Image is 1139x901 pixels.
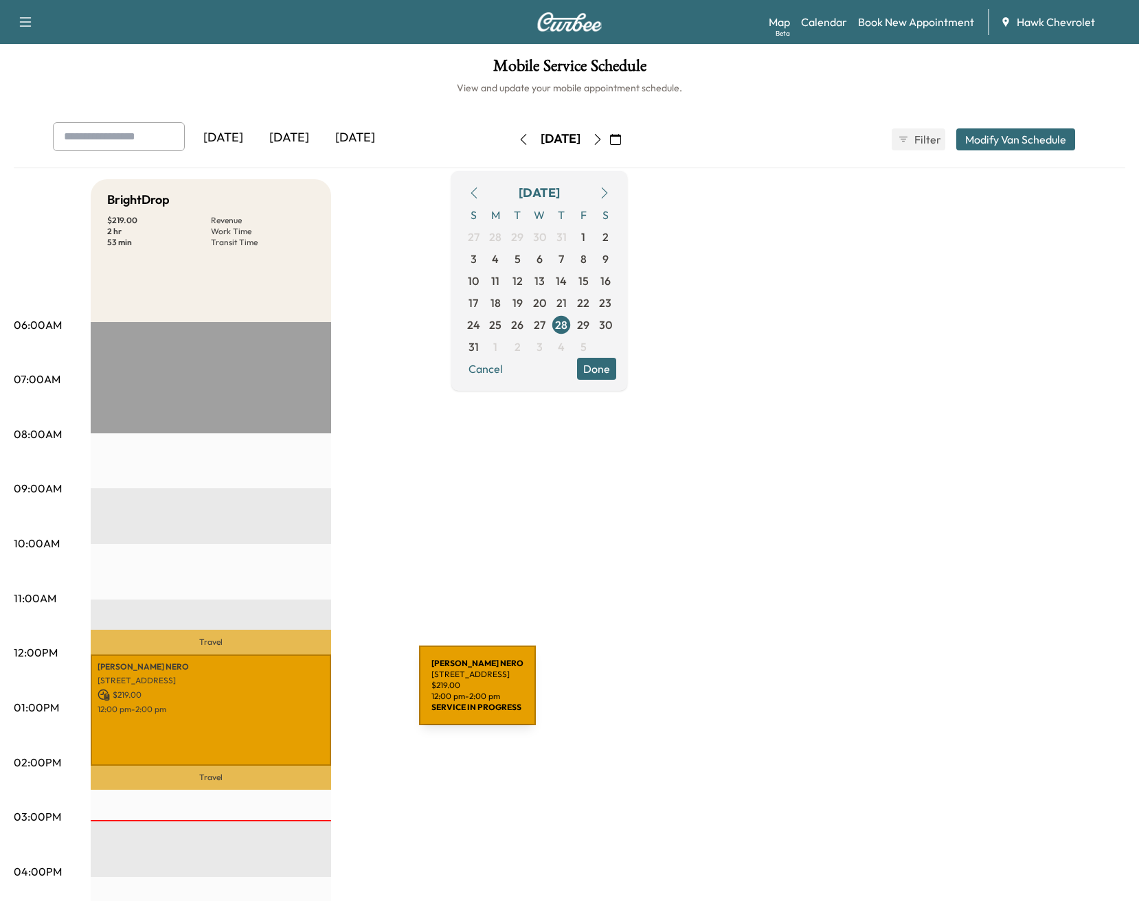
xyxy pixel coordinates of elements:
[602,229,609,245] span: 2
[559,251,564,267] span: 7
[91,766,331,790] p: Travel
[956,128,1075,150] button: Modify Van Schedule
[14,590,56,606] p: 11:00AM
[556,273,567,289] span: 14
[462,204,484,226] span: S
[489,317,501,333] span: 25
[98,675,324,686] p: [STREET_ADDRESS]
[572,204,594,226] span: F
[14,644,58,661] p: 12:00PM
[541,130,580,148] div: [DATE]
[107,226,211,237] p: 2 hr
[14,426,62,442] p: 08:00AM
[537,339,543,355] span: 3
[467,317,480,333] span: 24
[14,863,62,880] p: 04:00PM
[558,339,565,355] span: 4
[801,14,847,30] a: Calendar
[492,251,499,267] span: 4
[14,371,60,387] p: 07:00AM
[14,754,61,771] p: 02:00PM
[98,689,324,701] p: $ 219.00
[577,295,589,311] span: 22
[556,295,567,311] span: 21
[468,229,480,245] span: 27
[506,204,528,226] span: T
[489,229,501,245] span: 28
[190,122,256,154] div: [DATE]
[556,229,567,245] span: 31
[776,28,790,38] div: Beta
[469,339,479,355] span: 31
[600,273,611,289] span: 16
[256,122,322,154] div: [DATE]
[528,204,550,226] span: W
[515,339,521,355] span: 2
[211,237,315,248] p: Transit Time
[14,535,60,551] p: 10:00AM
[512,273,523,289] span: 12
[769,14,790,30] a: MapBeta
[491,273,499,289] span: 11
[14,480,62,497] p: 09:00AM
[14,699,59,716] p: 01:00PM
[555,317,567,333] span: 28
[580,339,587,355] span: 5
[511,229,523,245] span: 29
[533,295,546,311] span: 20
[537,251,543,267] span: 6
[322,122,388,154] div: [DATE]
[594,204,616,226] span: S
[107,190,170,209] h5: BrightDrop
[98,704,324,715] p: 12:00 pm - 2:00 pm
[858,14,974,30] a: Book New Appointment
[914,131,939,148] span: Filter
[14,317,62,333] p: 06:00AM
[577,358,616,380] button: Done
[599,295,611,311] span: 23
[534,317,545,333] span: 27
[1017,14,1095,30] span: Hawk Chevrolet
[462,358,509,380] button: Cancel
[14,58,1125,81] h1: Mobile Service Schedule
[98,661,324,672] p: [PERSON_NAME] NERO
[91,630,331,654] p: Travel
[490,295,501,311] span: 18
[468,273,479,289] span: 10
[602,251,609,267] span: 9
[519,183,560,203] div: [DATE]
[892,128,945,150] button: Filter
[511,317,523,333] span: 26
[211,215,315,226] p: Revenue
[580,251,587,267] span: 8
[484,204,506,226] span: M
[14,81,1125,95] h6: View and update your mobile appointment schedule.
[581,229,585,245] span: 1
[578,273,589,289] span: 15
[14,808,61,825] p: 03:00PM
[107,215,211,226] p: $ 219.00
[537,12,602,32] img: Curbee Logo
[493,339,497,355] span: 1
[211,226,315,237] p: Work Time
[107,237,211,248] p: 53 min
[512,295,523,311] span: 19
[599,317,612,333] span: 30
[534,273,545,289] span: 13
[577,317,589,333] span: 29
[533,229,546,245] span: 30
[515,251,521,267] span: 5
[471,251,477,267] span: 3
[550,204,572,226] span: T
[469,295,478,311] span: 17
